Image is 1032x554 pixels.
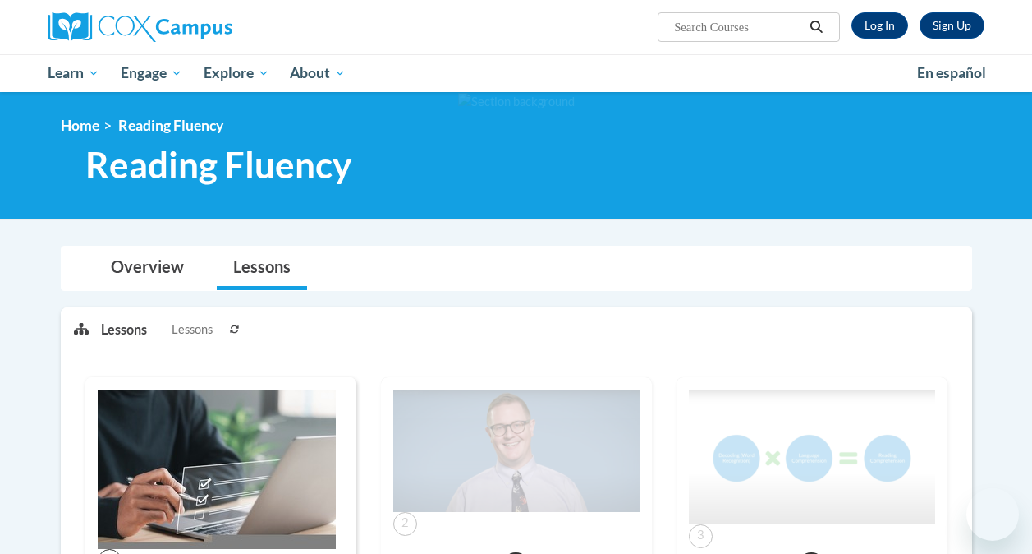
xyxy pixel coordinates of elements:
span: Explore [204,63,269,83]
img: Cox Campus [48,12,232,42]
span: Lessons [172,321,213,339]
span: 3 [689,524,713,548]
a: Overview [94,247,200,290]
a: Lessons [217,247,307,290]
div: Main menu [36,54,997,92]
iframe: Button to launch messaging window [966,488,1019,541]
input: Search Courses [672,17,804,37]
img: Course Image [98,390,336,549]
span: Learn [48,63,99,83]
span: 2 [393,512,417,536]
a: Engage [110,54,193,92]
a: Learn [38,54,111,92]
span: Reading Fluency [85,143,351,187]
a: En español [906,56,997,90]
a: About [279,54,356,92]
span: Engage [121,63,182,83]
span: Reading Fluency [118,117,223,134]
img: Section background [458,93,575,111]
a: Cox Campus [48,12,344,42]
span: About [290,63,346,83]
img: Course Image [689,390,935,524]
button: Search [804,17,828,37]
span: En español [917,64,986,81]
a: Home [61,117,99,134]
a: Register [920,12,984,39]
a: Explore [193,54,280,92]
p: Lessons [101,321,147,339]
a: Log In [851,12,908,39]
img: Course Image [393,390,640,512]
